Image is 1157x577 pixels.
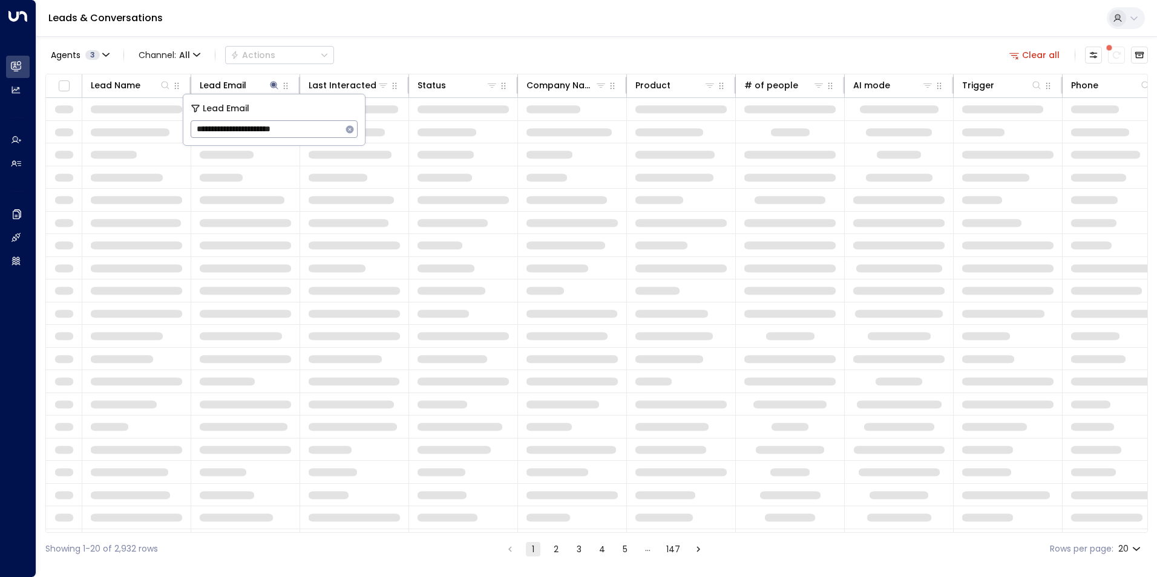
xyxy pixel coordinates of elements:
[962,78,1043,93] div: Trigger
[48,11,163,25] a: Leads & Conversations
[635,78,670,93] div: Product
[526,542,540,556] button: page 1
[85,50,100,60] span: 3
[744,78,825,93] div: # of people
[225,46,334,64] div: Button group with a nested menu
[853,78,890,93] div: AI mode
[45,543,158,555] div: Showing 1-20 of 2,932 rows
[203,102,249,116] span: Lead Email
[572,542,586,556] button: Go to page 3
[1071,78,1152,93] div: Phone
[200,78,246,93] div: Lead Email
[641,542,655,556] div: …
[309,78,389,93] div: Last Interacted
[691,542,706,556] button: Go to next page
[309,78,376,93] div: Last Interacted
[744,78,798,93] div: # of people
[549,542,563,556] button: Go to page 2
[1108,47,1125,64] span: There are new threads available. Refresh the grid to view the latest updates.
[1085,47,1102,64] button: Customize
[526,78,607,93] div: Company Name
[134,47,205,64] button: Channel:All
[962,78,994,93] div: Trigger
[1118,540,1143,558] div: 20
[526,78,595,93] div: Company Name
[225,46,334,64] button: Actions
[618,542,632,556] button: Go to page 5
[1050,543,1113,555] label: Rows per page:
[853,78,934,93] div: AI mode
[595,542,609,556] button: Go to page 4
[134,47,205,64] span: Channel:
[1005,47,1065,64] button: Clear all
[179,50,190,60] span: All
[91,78,171,93] div: Lead Name
[418,78,498,93] div: Status
[1131,47,1148,64] button: Archived Leads
[51,51,80,59] span: Agents
[91,78,140,93] div: Lead Name
[45,47,114,64] button: Agents3
[502,541,706,556] nav: pagination navigation
[418,78,446,93] div: Status
[664,542,683,556] button: Go to page 147
[635,78,716,93] div: Product
[1071,78,1098,93] div: Phone
[200,78,280,93] div: Lead Email
[231,50,275,60] div: Actions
